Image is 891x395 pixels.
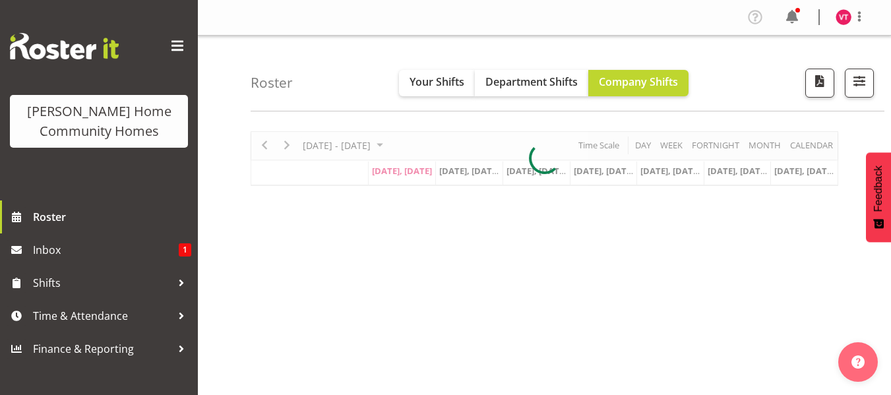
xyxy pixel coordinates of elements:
span: 1 [179,243,191,257]
span: Feedback [873,166,884,212]
span: Inbox [33,240,179,260]
div: [PERSON_NAME] Home Community Homes [23,102,175,141]
img: help-xxl-2.png [851,355,865,369]
span: Your Shifts [410,75,464,89]
button: Feedback - Show survey [866,152,891,242]
button: Filter Shifts [845,69,874,98]
button: Your Shifts [399,70,475,96]
button: Download a PDF of the roster according to the set date range. [805,69,834,98]
img: vanessa-thornley8527.jpg [836,9,851,25]
span: Company Shifts [599,75,678,89]
span: Roster [33,207,191,227]
button: Company Shifts [588,70,689,96]
img: Rosterit website logo [10,33,119,59]
button: Department Shifts [475,70,588,96]
span: Finance & Reporting [33,339,171,359]
h4: Roster [251,75,293,90]
span: Time & Attendance [33,306,171,326]
span: Shifts [33,273,171,293]
span: Department Shifts [485,75,578,89]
